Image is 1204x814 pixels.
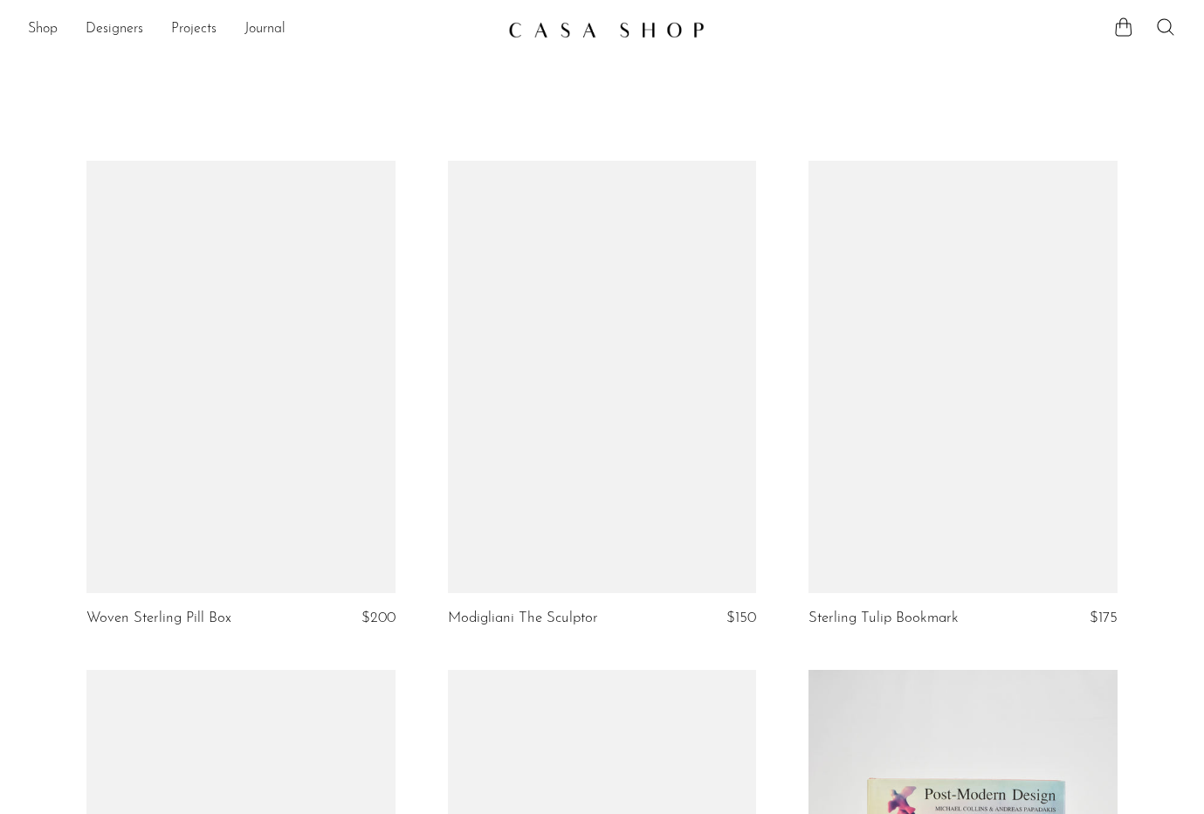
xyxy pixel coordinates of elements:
[361,610,396,625] span: $200
[28,18,58,41] a: Shop
[28,15,494,45] nav: Desktop navigation
[28,15,494,45] ul: NEW HEADER MENU
[448,610,598,626] a: Modigliani The Sculptor
[86,18,143,41] a: Designers
[244,18,286,41] a: Journal
[86,610,231,626] a: Woven Sterling Pill Box
[171,18,217,41] a: Projects
[808,610,959,626] a: Sterling Tulip Bookmark
[726,610,756,625] span: $150
[1090,610,1118,625] span: $175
